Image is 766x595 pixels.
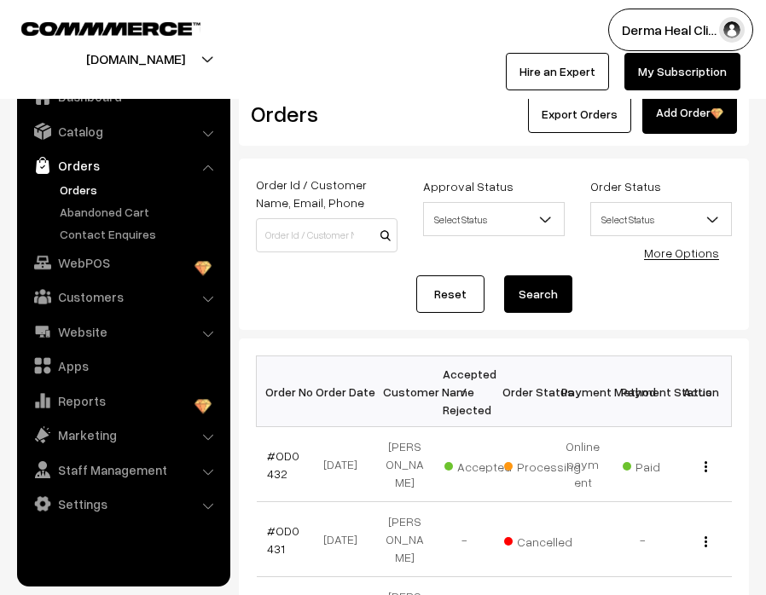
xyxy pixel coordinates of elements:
span: Select Status [424,205,564,234]
span: Processing [504,453,589,476]
span: Paid [623,453,708,476]
th: Payment Status [612,356,672,427]
a: WebPOS [21,247,224,278]
th: Action [672,356,732,427]
a: #OD0431 [267,523,299,556]
button: Search [504,275,572,313]
a: Marketing [21,419,224,450]
span: Accepted [444,453,530,476]
span: Select Status [423,202,565,236]
img: Menu [705,461,707,472]
td: - [612,502,672,577]
button: [DOMAIN_NAME] [26,38,245,80]
a: Customers [21,281,224,312]
a: COMMMERCE [21,17,171,38]
a: My Subscription [624,53,740,90]
span: Select Status [590,202,732,236]
td: - [434,502,494,577]
td: [PERSON_NAME] [375,502,435,577]
td: [PERSON_NAME] [375,427,435,502]
th: Order Status [494,356,554,427]
span: Select Status [591,205,731,234]
button: Derma Heal Cli… [608,9,753,51]
a: Reset [416,275,485,313]
a: Add Order [642,94,737,134]
td: Online payment [554,427,613,502]
a: Abandoned Cart [55,203,224,221]
a: Settings [21,488,224,519]
span: Cancelled [504,529,589,551]
a: Contact Enquires [55,225,224,243]
img: Menu [705,536,707,547]
label: Order Id / Customer Name, Email, Phone [256,176,398,211]
img: COMMMERCE [21,22,200,35]
a: Orders [55,181,224,199]
a: Hire an Expert [506,53,609,90]
a: Website [21,316,224,347]
h2: Orders [251,101,396,127]
label: Approval Status [423,177,514,195]
th: Payment Method [554,356,613,427]
th: Order No [257,356,316,427]
a: Reports [21,385,224,416]
td: [DATE] [316,427,375,502]
button: Export Orders [528,95,631,133]
a: Catalog [21,116,224,147]
a: Staff Management [21,454,224,485]
a: Orders [21,150,224,181]
a: #OD0432 [267,448,299,481]
input: Order Id / Customer Name / Customer Email / Customer Phone [256,218,398,252]
td: [DATE] [316,502,375,577]
th: Accepted / Rejected [434,356,494,427]
img: user [719,17,745,43]
th: Customer Name [375,356,435,427]
th: Order Date [316,356,375,427]
a: More Options [644,246,719,260]
label: Order Status [590,177,661,195]
a: Apps [21,350,224,381]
